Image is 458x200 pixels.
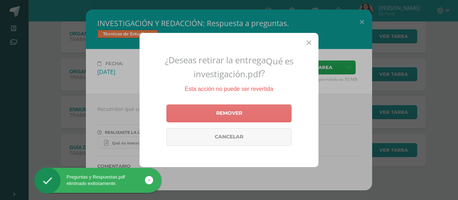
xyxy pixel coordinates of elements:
[166,104,292,122] a: Remover
[148,54,310,80] h2: ¿Deseas retirar la entrega ?
[307,38,311,47] span: Close (Esc)
[185,86,273,92] span: Esta acción no puede ser revertida
[34,174,161,187] div: Preguntas y Respuestas.pdf eliminado exitosamente.
[166,128,292,146] a: Cancelar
